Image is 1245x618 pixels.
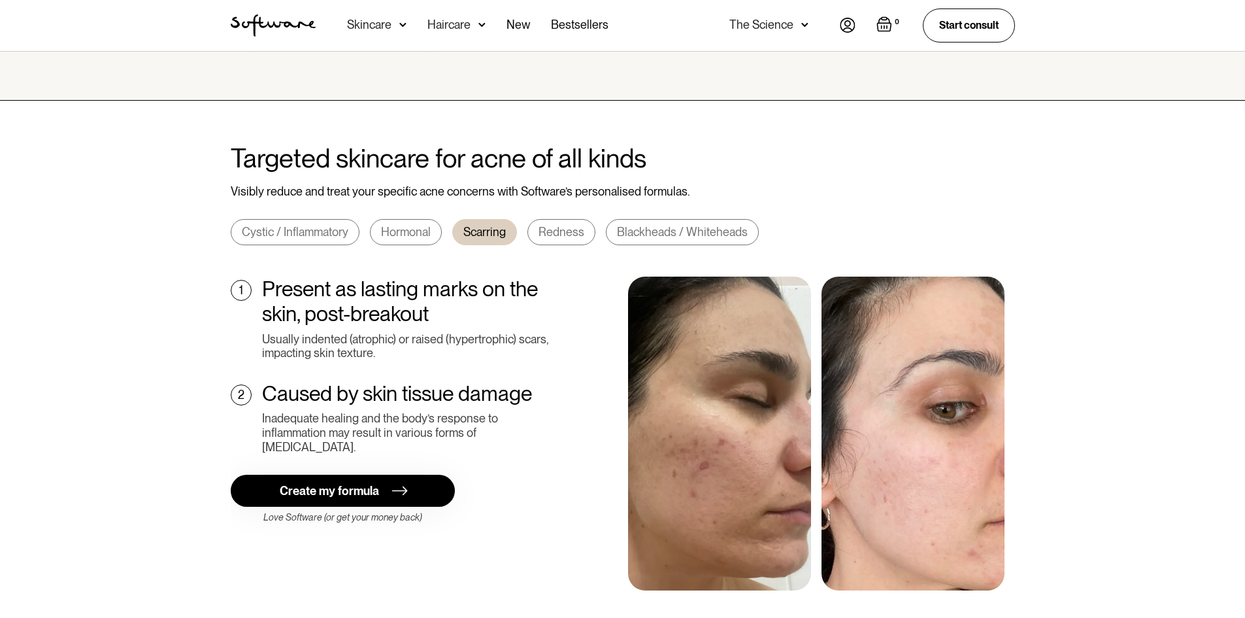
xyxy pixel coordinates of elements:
[231,14,316,37] a: home
[628,277,811,591] img: Visibly reduce and treat your specific acne concerns with Software’s personalised formulas.
[617,225,748,239] div: Blackheads / Whiteheads
[231,475,455,507] a: Create my formula
[478,18,486,31] img: arrow down
[231,143,1015,174] h2: Targeted skincare for acne of all kinds
[231,184,1015,199] div: Visibly reduce and treat your specific acne concerns with Software’s personalised formulas.
[539,225,584,239] div: Redness
[238,388,244,402] div: 2
[892,16,902,28] div: 0
[262,381,532,406] div: Caused by skin tissue damage
[822,277,1004,591] img: Visibly reduce and treat your specific acne concerns with Software’s personalised formulas.
[262,411,552,454] div: Inadequate healing and the body’s response to inflammation may result in various forms of [MEDICA...
[231,14,316,37] img: Software Logo
[399,18,407,31] img: arrow down
[239,283,243,298] div: 1
[923,9,1015,42] a: Start consult
[231,512,455,523] div: Love Software (or get your money back)
[876,16,902,35] a: Open empty cart
[427,18,471,31] div: Haircare
[242,225,348,239] div: Cystic / Inflammatory
[463,225,506,239] div: Scarring
[381,225,431,239] div: Hormonal
[262,277,552,327] div: Present as lasting marks on the skin, post-breakout
[280,484,379,498] div: Create my formula
[801,18,808,31] img: arrow down
[262,332,552,360] div: Usually indented (atrophic) or raised (hypertrophic) scars, impacting skin texture.
[729,18,793,31] div: The Science
[347,18,391,31] div: Skincare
